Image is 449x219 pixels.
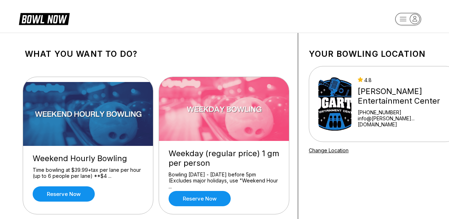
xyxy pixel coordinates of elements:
[159,77,290,141] img: Weekday (regular price) 1 gm per person
[33,186,95,202] a: Reserve now
[169,171,279,184] div: Bowling [DATE] - [DATE] before 5pm (Excludes major holidays, use "Weekend Hour ...
[169,149,279,168] div: Weekday (regular price) 1 gm per person
[33,154,143,163] div: Weekend Hourly Bowling
[318,77,351,131] img: Bogart's Entertainment Center
[33,167,143,179] div: Time bowling at $39.99+tax per lane per hour (up to 6 people per lane) **$4 ...
[25,49,287,59] h1: What you want to do?
[23,82,154,146] img: Weekend Hourly Bowling
[169,191,231,206] a: Reserve now
[309,147,349,153] a: Change Location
